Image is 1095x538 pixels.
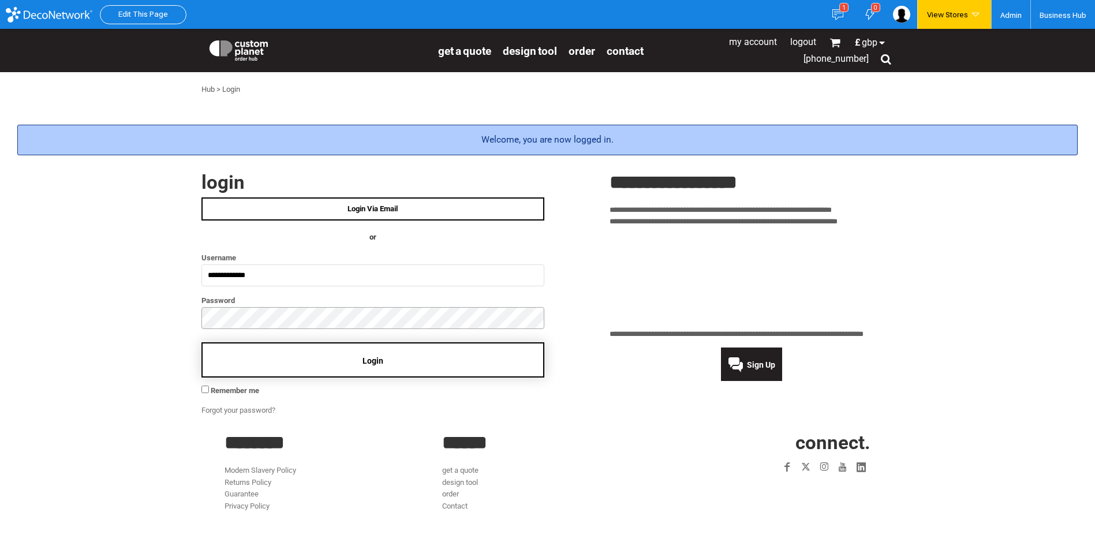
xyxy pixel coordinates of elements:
[607,44,644,58] span: Contact
[607,44,644,57] a: Contact
[201,173,544,192] h2: Login
[804,53,869,64] span: [PHONE_NUMBER]
[442,490,459,498] a: order
[17,125,1078,155] div: Welcome, you are now logged in.
[118,10,168,18] a: Edit This Page
[362,356,383,365] span: Login
[442,466,479,475] a: get a quote
[747,360,775,369] span: Sign Up
[201,197,544,221] a: Login Via Email
[201,251,544,264] label: Username
[225,502,270,510] a: Privacy Policy
[442,478,478,487] a: design tool
[438,44,491,58] span: get a quote
[207,38,270,61] img: Custom Planet
[201,231,544,244] h4: OR
[201,406,275,414] a: Forgot your password?
[503,44,557,57] a: design tool
[438,44,491,57] a: get a quote
[729,36,777,47] a: My Account
[225,466,296,475] a: Modern Slavery Policy
[871,3,880,12] div: 0
[211,386,259,395] span: Remember me
[569,44,595,58] span: order
[201,386,209,393] input: Remember me
[201,294,544,307] label: Password
[347,204,398,213] span: Login Via Email
[442,502,468,510] a: Contact
[225,478,271,487] a: Returns Policy
[201,85,215,94] a: Hub
[610,235,894,322] iframe: Customer reviews powered by Trustpilot
[862,38,877,47] span: GBP
[201,32,432,66] a: Custom Planet
[711,483,870,497] iframe: Customer reviews powered by Trustpilot
[503,44,557,58] span: design tool
[569,44,595,57] a: order
[790,36,816,47] a: Logout
[660,433,870,452] h2: CONNECT.
[222,84,240,96] div: Login
[216,84,221,96] div: >
[855,38,862,47] span: £
[225,490,259,498] a: Guarantee
[839,3,849,12] div: 1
